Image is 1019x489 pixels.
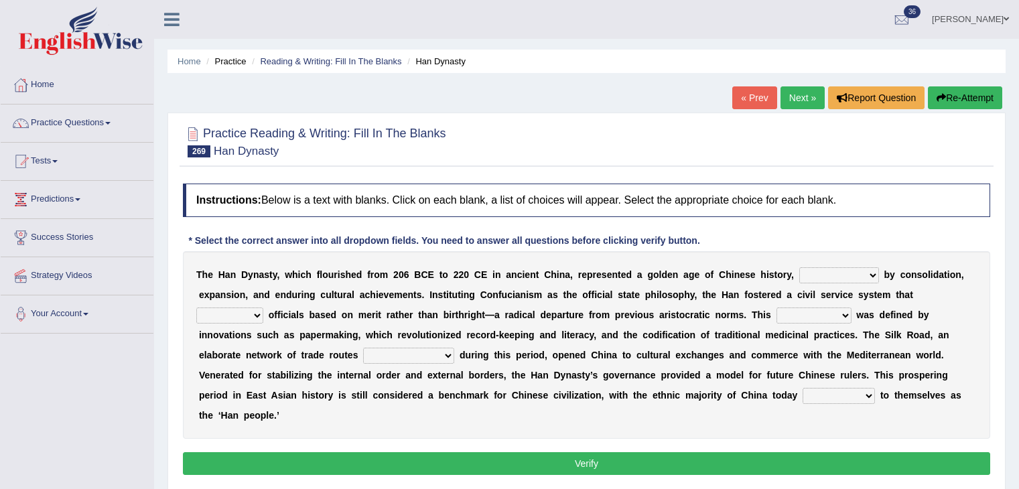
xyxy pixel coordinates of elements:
b: c [300,269,305,280]
b: v [805,289,811,300]
b: a [904,289,910,300]
b: a [346,289,352,300]
b: i [840,289,843,300]
b: e [208,269,213,280]
b: a [259,269,264,280]
b: C [544,269,551,280]
b: i [281,309,283,320]
b: l [296,309,299,320]
b: d [776,289,782,300]
b: s [753,289,758,300]
b: 0 [399,269,404,280]
b: i [526,289,529,300]
b: n [432,289,438,300]
b: p [209,289,215,300]
b: e [634,289,640,300]
b: T [196,269,202,280]
b: n [230,269,236,280]
b: e [326,309,331,320]
b: n [303,289,310,300]
b: r [593,269,596,280]
div: * Select the correct answer into all dropdown fields. You need to answer all questions before cli... [183,234,705,248]
b: t [702,289,705,300]
b: h [551,269,557,280]
b: f [711,269,714,280]
button: Re-Attempt [928,86,1002,109]
small: Han Dynasty [214,145,279,157]
b: n [220,289,226,300]
b: l [928,269,931,280]
b: y [248,269,253,280]
b: n [280,289,286,300]
b: t [334,289,338,300]
b: h [760,269,766,280]
b: f [744,289,748,300]
b: r [334,269,337,280]
b: m [882,289,890,300]
b: E [428,269,434,280]
b: d [330,309,336,320]
b: s [438,289,444,300]
b: e [694,269,699,280]
a: Your Account [1,295,153,329]
b: h [899,289,905,300]
b: n [240,289,246,300]
b: d [626,269,632,280]
b: 0 [464,269,469,280]
b: o [662,289,668,300]
b: d [933,269,939,280]
b: i [375,309,378,320]
b: e [770,289,776,300]
b: c [517,269,523,280]
b: n [259,289,265,300]
b: h [370,289,376,300]
b: i [376,289,379,300]
b: d [264,289,270,300]
b: i [594,289,597,300]
b: e [525,269,530,280]
b: n [521,289,527,300]
b: e [607,269,612,280]
b: r [831,289,835,300]
b: f [274,309,277,320]
b: t [269,269,273,280]
b: H [722,289,728,300]
b: g [647,269,653,280]
b: n [955,269,961,280]
b: a [683,269,689,280]
b: t [910,289,913,300]
b: u [337,289,343,300]
b: c [797,289,803,300]
b: r [297,289,301,300]
b: 2 [458,269,464,280]
b: E [481,269,487,280]
b: t [439,269,443,280]
b: n [612,269,618,280]
h2: Practice Reading & Writing: Fill In The Blanks [183,124,446,157]
b: t [758,289,762,300]
b: a [565,269,570,280]
b: e [877,289,882,300]
b: s [340,269,346,280]
b: a [515,289,521,300]
b: m [394,289,402,300]
b: a [215,289,220,300]
b: s [320,309,326,320]
b: d [286,289,292,300]
b: s [618,289,623,300]
b: y [890,269,895,280]
b: Instructions: [196,194,261,206]
b: r [409,309,413,320]
b: l [320,269,322,280]
b: h [651,289,657,300]
b: i [338,269,340,280]
b: i [461,289,464,300]
b: l [332,289,334,300]
b: n [492,289,498,300]
b: e [740,269,745,280]
b: e [582,269,587,280]
b: l [610,289,613,300]
b: t [418,309,421,320]
b: C [421,269,427,280]
b: i [657,289,659,300]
